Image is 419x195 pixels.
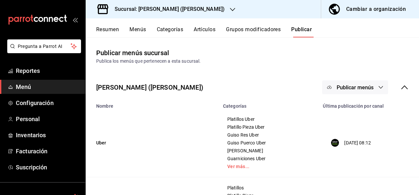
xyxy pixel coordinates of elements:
span: Menú [16,82,80,91]
div: Publica los menús que pertenecen a esta sucursal. [96,58,408,65]
button: Publicar [291,26,312,37]
span: [PERSON_NAME] [227,148,311,153]
span: Platillo Pieza Uber [227,125,311,129]
span: Reportes [16,66,80,75]
button: Grupos modificadores [226,26,281,37]
span: Platillos [227,185,311,190]
div: Cambiar a organización [346,5,406,14]
button: Menús [129,26,146,37]
a: Ver más... [227,164,311,169]
button: Categorías [157,26,183,37]
button: Publicar menús [322,80,388,94]
button: Artículos [194,26,215,37]
span: Facturación [16,147,80,156]
th: Última publicación por canal [319,99,419,109]
span: Suscripción [16,163,80,172]
h3: Sucursal: [PERSON_NAME] ([PERSON_NAME]) [109,5,225,13]
div: navigation tabs [96,26,419,37]
span: Inventarios [16,131,80,140]
div: Publicar menús sucursal [96,48,169,58]
span: Guiso Puerco Uber [227,141,311,145]
span: Publicar menús [337,84,374,91]
span: Platillos Uber [227,117,311,121]
div: [PERSON_NAME] ([PERSON_NAME]) [96,82,203,92]
span: Personal [16,115,80,123]
th: Nombre [86,99,219,109]
p: [DATE] 08:12 [344,140,371,146]
button: Resumen [96,26,119,37]
span: Pregunta a Parrot AI [18,43,71,50]
span: Configuración [16,98,80,107]
span: Guiso Res Uber [227,133,311,137]
span: Guarniciones Uber [227,156,311,161]
button: Pregunta a Parrot AI [7,39,81,53]
td: Uber [86,109,219,177]
th: Categorías [219,99,319,109]
button: open_drawer_menu [72,17,78,22]
a: Pregunta a Parrot AI [5,48,81,54]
